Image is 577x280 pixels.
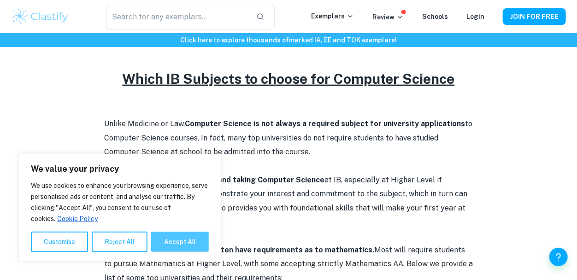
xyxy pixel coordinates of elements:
[31,232,88,252] button: Customise
[104,173,473,229] p: However, at IB, especially at Higher Level if available. Not only does this demonstrate your inte...
[11,7,70,26] img: Clastify logo
[104,245,374,254] strong: Many universities do however often have requirements as to mathematics.
[106,4,249,29] input: Search for any exemplars...
[151,232,209,252] button: Accept All
[18,154,221,262] div: We value your privacy
[92,232,147,252] button: Reject All
[57,215,98,223] a: Cookie Policy
[2,35,575,45] h6: Click here to explore thousands of marked IA, EE and TOK exemplars !
[31,180,209,224] p: We use cookies to enhance your browsing experience, serve personalised ads or content, and analys...
[123,70,455,87] u: Which IB Subjects to choose for Computer Science
[185,119,465,128] strong: Computer Science is not always a required subject for university applications
[422,13,448,20] a: Schools
[372,12,404,22] p: Review
[104,117,473,159] p: Unlike Medicine or Law, to Computer Science courses. In fact, many top universities do not requir...
[503,8,566,25] button: JOIN FOR FREE
[466,13,484,20] a: Login
[549,248,568,266] button: Help and Feedback
[311,11,354,21] p: Exemplars
[136,175,324,184] strong: we still highly recommend taking Computer Science
[31,163,209,175] p: We value your privacy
